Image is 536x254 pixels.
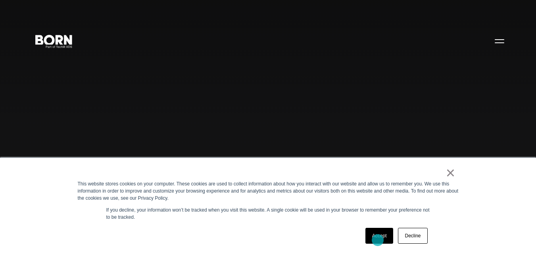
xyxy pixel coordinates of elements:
a: Accept [365,228,394,244]
a: Decline [398,228,427,244]
a: × [446,169,455,176]
button: Open [490,32,509,49]
p: If you decline, your information won’t be tracked when you visit this website. A single cookie wi... [106,206,430,221]
div: This website stores cookies on your computer. These cookies are used to collect information about... [78,180,459,202]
